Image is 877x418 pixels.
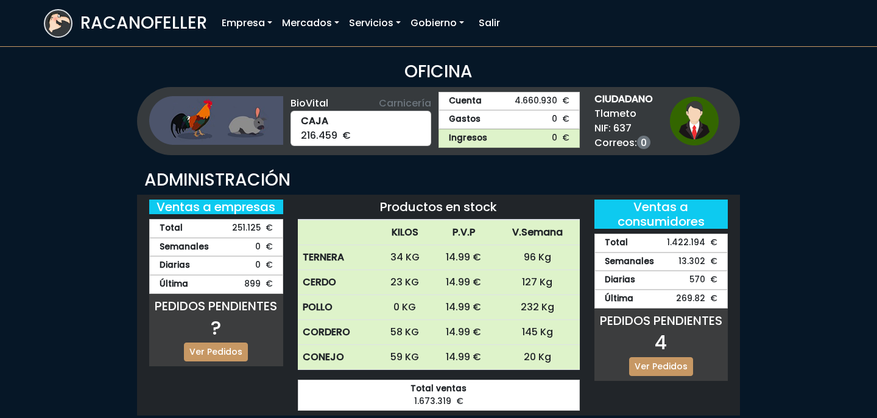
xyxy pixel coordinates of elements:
th: CORDERO [298,320,378,345]
div: 899 € [149,275,283,294]
div: 570 € [594,271,728,290]
h5: Productos en stock [298,200,580,214]
td: 59 KG [378,345,432,370]
td: 14.99 € [432,270,496,295]
strong: Total ventas [308,383,569,395]
span: Carnicería [379,96,431,111]
strong: Última [160,278,188,291]
th: CERDO [298,270,378,295]
a: Ver Pedidos [184,343,248,361]
td: 23 KG [378,270,432,295]
th: TERNERA [298,245,378,270]
div: 0 € [149,238,283,257]
td: 14.99 € [432,320,496,345]
a: RACANOFELLER [44,6,207,41]
th: P.V.P [432,220,496,245]
td: 20 Kg [495,345,580,370]
td: 14.99 € [432,345,496,370]
span: Tlameto [594,106,653,121]
div: 1.422.194 € [594,234,728,253]
span: 4 [655,329,667,356]
div: 13.302 € [594,253,728,271]
a: Gobierno [406,11,469,35]
h5: Ventas a empresas [149,200,283,214]
strong: Última [605,293,633,305]
td: 14.99 € [432,245,496,270]
td: 127 Kg [495,270,580,295]
div: 251.125 € [149,219,283,238]
a: Ver Pedidos [629,357,693,376]
img: logoracarojo.png [45,10,71,33]
div: 1.673.319 € [298,380,580,411]
strong: Semanales [160,241,209,254]
span: ? [211,314,221,341]
td: 96 Kg [495,245,580,270]
h3: RACANOFELLER [80,13,207,33]
strong: Semanales [605,256,654,268]
h5: PEDIDOS PENDIENTES [149,299,283,313]
strong: Diarias [160,259,190,272]
td: 232 Kg [495,295,580,320]
a: Mercados [277,11,344,35]
div: BioVital [291,96,432,111]
div: 0 € [149,256,283,275]
strong: Total [160,222,183,235]
div: 269.82 € [594,290,728,308]
a: Cuenta4.660.930 € [438,92,580,111]
td: 14.99 € [432,295,496,320]
a: Ingresos0 € [438,129,580,148]
a: Empresa [217,11,277,35]
th: CONEJO [298,345,378,370]
td: 145 Kg [495,320,580,345]
h5: Ventas a consumidores [594,200,728,229]
h3: OFICINA [44,61,833,82]
a: Salir [474,11,505,35]
a: Gastos0 € [438,110,580,129]
th: POLLO [298,295,378,320]
strong: Gastos [449,113,481,126]
img: ciudadano1.png [670,97,719,145]
td: 0 KG [378,295,432,320]
img: ganaderia.png [149,96,283,145]
th: V.Semana [495,220,580,245]
a: Servicios [344,11,406,35]
span: Correos: [594,136,653,150]
span: NIF: 637 [594,121,653,136]
a: 0 [637,136,650,149]
strong: Diarias [605,274,635,287]
h5: PEDIDOS PENDIENTES [594,313,728,328]
h3: ADMINISTRACIÓN [144,170,733,190]
strong: CIUDADANO [594,92,653,106]
strong: Total [605,237,628,249]
div: 216.459 € [291,111,432,146]
td: 34 KG [378,245,432,270]
strong: CAJA [301,114,421,128]
strong: Ingresos [449,132,487,145]
td: 58 KG [378,320,432,345]
strong: Cuenta [449,95,482,108]
th: KILOS [378,220,432,245]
